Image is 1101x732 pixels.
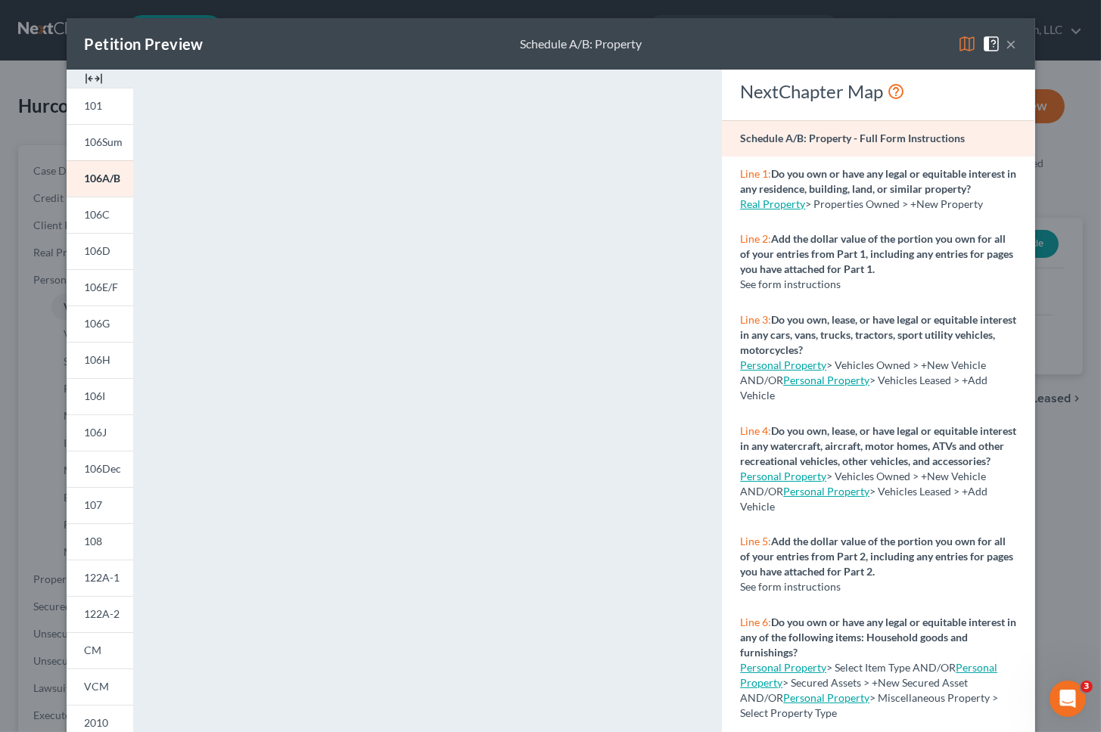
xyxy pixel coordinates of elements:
[85,716,109,729] span: 2010
[85,462,122,475] span: 106Dec
[740,278,841,290] span: See form instructions
[85,644,102,656] span: CM
[67,160,133,197] a: 106A/B
[740,132,965,144] strong: Schedule A/B: Property - Full Form Instructions
[740,358,986,386] span: > Vehicles Owned > +New Vehicle AND/OR
[740,424,771,437] span: Line 4:
[85,353,111,366] span: 106H
[67,414,133,451] a: 106J
[740,232,771,245] span: Line 2:
[85,244,111,257] span: 106D
[67,668,133,705] a: VCM
[1006,35,1017,53] button: ×
[85,281,119,293] span: 106E/F
[67,560,133,596] a: 122A-1
[85,172,121,185] span: 106A/B
[740,197,805,210] a: Real Property
[85,498,103,511] span: 107
[67,306,133,342] a: 106G
[783,485,869,498] a: Personal Property
[740,485,987,513] span: > Vehicles Leased > +Add Vehicle
[67,233,133,269] a: 106D
[67,596,133,632] a: 122A-2
[85,607,120,620] span: 122A-2
[740,79,1016,104] div: NextChapter Map
[783,691,869,704] a: Personal Property
[85,208,110,221] span: 106C
[982,35,1000,53] img: help-close-5ba153eb36485ed6c1ea00a893f15db1cb9b99d6cae46e1a8edb6c62d00a1a76.svg
[740,616,771,628] span: Line 6:
[740,167,1016,195] strong: Do you own or have any legal or equitable interest in any residence, building, land, or similar p...
[740,661,826,674] a: Personal Property
[85,389,106,402] span: 106I
[67,378,133,414] a: 106I
[740,535,1013,578] strong: Add the dollar value of the portion you own for all of your entries from Part 2, including any en...
[85,571,120,584] span: 122A-1
[67,451,133,487] a: 106Dec
[1050,681,1086,717] iframe: Intercom live chat
[740,313,1016,356] strong: Do you own, lease, or have legal or equitable interest in any cars, vans, trucks, tractors, sport...
[67,523,133,560] a: 108
[67,632,133,668] a: CM
[85,426,107,439] span: 106J
[85,317,110,330] span: 106G
[740,167,771,180] span: Line 1:
[740,374,987,402] span: > Vehicles Leased > +Add Vehicle
[805,197,983,210] span: > Properties Owned > +New Property
[740,661,997,704] span: > Secured Assets > +New Secured Asset AND/OR
[740,470,826,482] a: Personal Property
[740,424,1016,467] strong: Do you own, lease, or have legal or equitable interest in any watercraft, aircraft, motor homes, ...
[740,470,986,498] span: > Vehicles Owned > +New Vehicle AND/OR
[740,580,841,593] span: See form instructions
[783,374,869,386] a: Personal Property
[740,691,998,719] span: > Miscellaneous Property > Select Property Type
[520,36,642,53] div: Schedule A/B: Property
[740,313,771,326] span: Line 3:
[67,88,133,124] a: 101
[1081,681,1093,693] span: 3
[958,35,976,53] img: map-eea8200ae884c6f1103ae1953ef3d486a96c86aabb227e865a55264e3737af1f.svg
[85,135,123,148] span: 106Sum
[740,535,771,547] span: Line 5:
[67,197,133,233] a: 106C
[85,33,204,54] div: Petition Preview
[67,342,133,378] a: 106H
[67,269,133,306] a: 106E/F
[85,535,103,547] span: 108
[740,661,997,689] a: Personal Property
[740,661,956,674] span: > Select Item Type AND/OR
[85,680,110,693] span: VCM
[85,70,103,88] img: expand-e0f6d898513216a626fdd78e52531dac95497ffd26381d4c15ee2fc46db09dca.svg
[740,232,1013,275] strong: Add the dollar value of the portion you own for all of your entries from Part 1, including any en...
[740,358,826,371] a: Personal Property
[740,616,1016,659] strong: Do you own or have any legal or equitable interest in any of the following items: Household goods...
[67,487,133,523] a: 107
[67,124,133,160] a: 106Sum
[85,99,103,112] span: 101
